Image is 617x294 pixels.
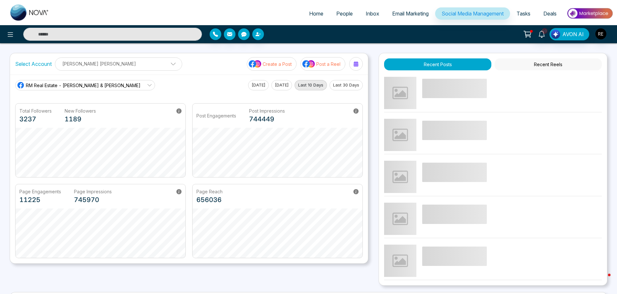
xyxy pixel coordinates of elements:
p: [PERSON_NAME] [PERSON_NAME] [59,58,178,69]
p: Page Reach [196,188,223,195]
a: Deals [537,7,563,20]
button: social-media-iconPost a Reel [300,57,345,71]
p: 1189 [65,114,96,124]
a: 10 [534,28,549,39]
button: [DATE] [271,80,292,90]
button: Recent Posts [384,58,491,70]
span: People [336,10,353,17]
span: Deals [543,10,557,17]
p: Post Impressions [249,107,285,114]
p: Page Engagements [19,188,61,195]
button: AVON AI [549,28,589,40]
button: Last 10 Days [295,80,327,90]
button: Recent Reels [495,58,602,70]
a: Social Media Management [435,7,510,20]
a: Home [303,7,330,20]
p: 11225 [19,195,61,205]
p: Page Impressions [74,188,112,195]
a: People [330,7,359,20]
button: [DATE] [248,80,269,90]
img: social-media-icon [249,60,262,68]
span: Email Marketing [392,10,429,17]
p: 744449 [249,114,285,124]
img: social-media-icon [302,60,315,68]
a: Tasks [510,7,537,20]
p: Total Followers [19,107,52,114]
span: Home [309,10,323,17]
p: New Followers [65,107,96,114]
img: Nova CRM Logo [10,5,49,21]
p: 3237 [19,114,52,124]
span: Social Media Management [442,10,504,17]
p: 656036 [196,195,223,205]
a: Email Marketing [386,7,435,20]
span: RM Real Estate - [PERSON_NAME] & [PERSON_NAME] [26,82,141,89]
a: Inbox [359,7,386,20]
button: social-media-iconCreate a Post [247,57,297,71]
iframe: Intercom live chat [595,272,611,288]
span: AVON AI [562,30,584,38]
span: Tasks [517,10,530,17]
img: Lead Flow [551,30,560,39]
img: User Avatar [595,28,606,39]
button: Last 30 Days [329,80,363,90]
span: 10 [542,28,548,34]
img: Market-place.gif [566,6,613,21]
p: Create a Post [263,61,292,67]
label: Select Account [15,60,52,68]
p: Post Engagements [196,112,236,119]
span: Inbox [366,10,379,17]
p: 745970 [74,195,112,205]
p: Post a Reel [316,61,340,67]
